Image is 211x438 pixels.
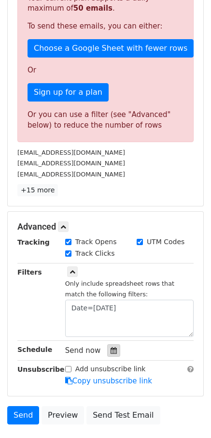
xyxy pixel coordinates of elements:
[17,221,194,232] h5: Advanced
[17,365,65,373] strong: Unsubscribe
[28,21,183,31] p: To send these emails, you can either:
[17,160,125,167] small: [EMAIL_ADDRESS][DOMAIN_NAME]
[75,237,117,247] label: Track Opens
[17,149,125,156] small: [EMAIL_ADDRESS][DOMAIN_NAME]
[17,346,52,353] strong: Schedule
[65,346,101,355] span: Send now
[75,248,115,259] label: Track Clicks
[75,364,146,374] label: Add unsubscribe link
[73,4,113,13] strong: 50 emails
[147,237,184,247] label: UTM Codes
[17,171,125,178] small: [EMAIL_ADDRESS][DOMAIN_NAME]
[28,83,109,102] a: Sign up for a plan
[28,65,183,75] p: Or
[65,377,152,385] a: Copy unsubscribe link
[42,406,84,424] a: Preview
[65,280,174,298] small: Only include spreadsheet rows that match the following filters:
[7,406,39,424] a: Send
[28,39,194,58] a: Choose a Google Sheet with fewer rows
[28,109,183,131] div: Or you can use a filter (see "Advanced" below) to reduce the number of rows
[17,268,42,276] strong: Filters
[17,238,50,246] strong: Tracking
[86,406,160,424] a: Send Test Email
[17,184,58,196] a: +15 more
[163,392,211,438] iframe: Chat Widget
